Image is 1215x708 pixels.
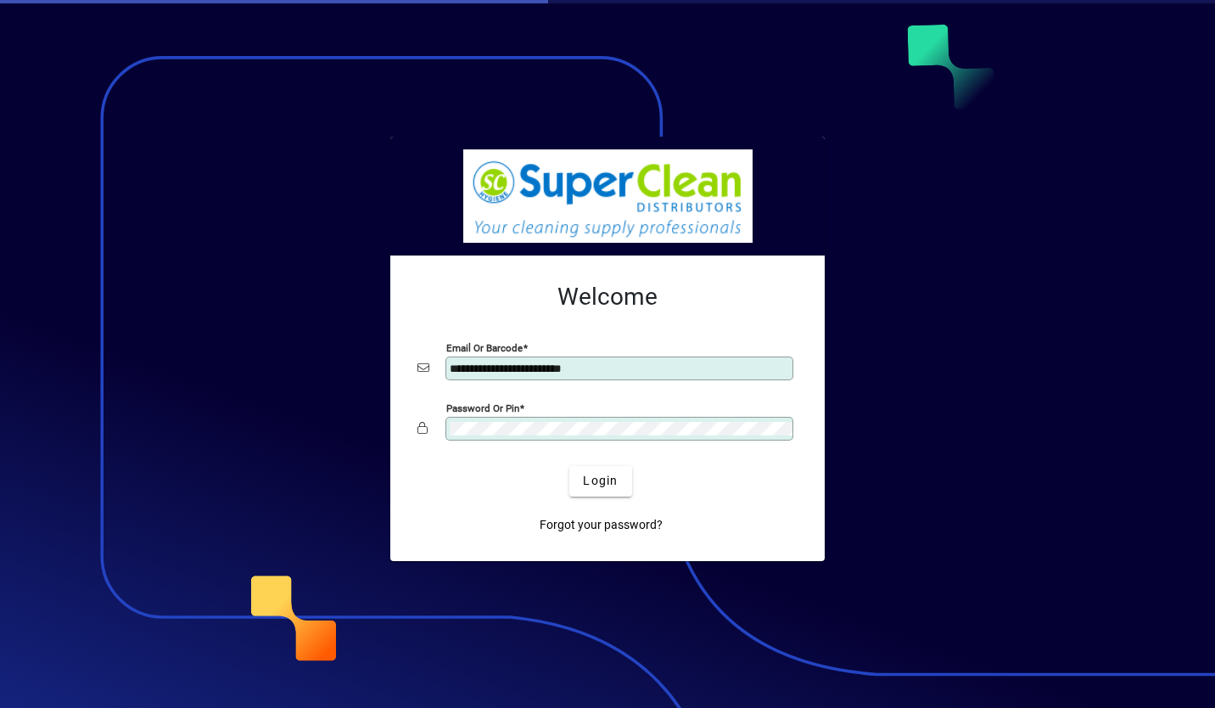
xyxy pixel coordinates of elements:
button: Login [569,466,631,497]
span: Login [583,472,618,490]
a: Forgot your password? [533,510,669,541]
mat-label: Email or Barcode [446,341,523,353]
mat-label: Password or Pin [446,402,519,413]
h2: Welcome [417,283,798,312]
span: Forgot your password? [540,516,663,534]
